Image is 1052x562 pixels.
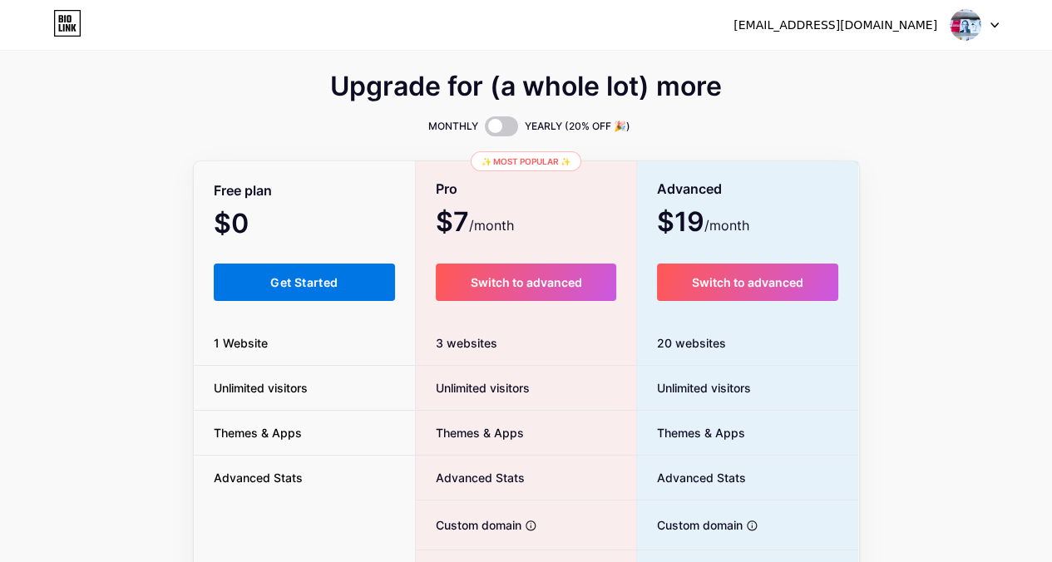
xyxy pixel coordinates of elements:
span: 1 Website [194,334,288,352]
span: Advanced Stats [637,469,746,486]
button: Switch to advanced [657,264,839,301]
span: $7 [436,212,514,235]
span: Unlimited visitors [637,379,751,397]
button: Get Started [214,264,396,301]
span: Upgrade for (a whole lot) more [330,76,722,96]
span: Custom domain [637,516,743,534]
span: /month [704,215,749,235]
img: realgkarimov [950,9,981,41]
span: $19 [657,212,749,235]
span: Custom domain [416,516,521,534]
div: 3 websites [416,321,636,366]
span: Advanced Stats [416,469,525,486]
span: Themes & Apps [416,424,524,441]
span: Advanced Stats [194,469,323,486]
span: Themes & Apps [637,424,745,441]
span: Unlimited visitors [416,379,530,397]
div: [EMAIL_ADDRESS][DOMAIN_NAME] [733,17,937,34]
span: Free plan [214,176,272,205]
button: Switch to advanced [436,264,616,301]
span: MONTHLY [428,118,478,135]
div: 20 websites [637,321,859,366]
span: YEARLY (20% OFF 🎉) [525,118,630,135]
span: Switch to advanced [692,275,803,289]
span: Pro [436,175,457,204]
span: Advanced [657,175,722,204]
span: Unlimited visitors [194,379,328,397]
span: Themes & Apps [194,424,322,441]
span: $0 [214,214,294,237]
span: Switch to advanced [470,275,581,289]
span: Get Started [270,275,338,289]
span: /month [469,215,514,235]
div: ✨ Most popular ✨ [471,151,581,171]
